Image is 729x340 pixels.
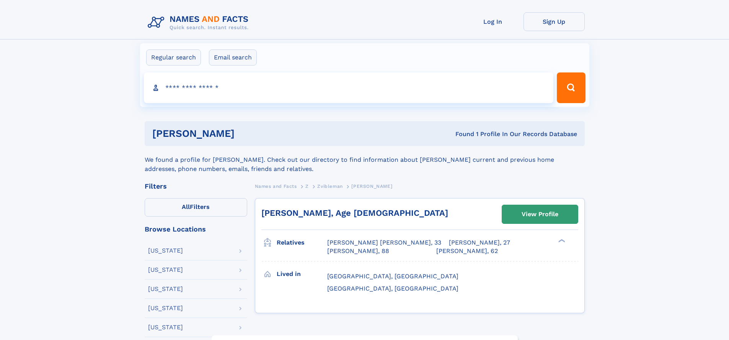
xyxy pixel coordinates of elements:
[436,247,498,255] a: [PERSON_NAME], 62
[148,248,183,254] div: [US_STATE]
[148,305,183,311] div: [US_STATE]
[146,49,201,66] label: Regular search
[152,129,345,138] h1: [PERSON_NAME]
[145,198,247,217] label: Filters
[556,238,566,243] div: ❯
[327,273,458,280] span: [GEOGRAPHIC_DATA], [GEOGRAPHIC_DATA]
[524,12,585,31] a: Sign Up
[557,72,585,103] button: Search Button
[277,268,327,281] h3: Lived in
[148,324,183,330] div: [US_STATE]
[317,184,342,189] span: Zvibleman
[449,238,510,247] a: [PERSON_NAME], 27
[317,181,342,191] a: Zvibleman
[502,205,578,223] a: View Profile
[327,285,458,292] span: [GEOGRAPHIC_DATA], [GEOGRAPHIC_DATA]
[144,72,554,103] input: search input
[209,49,257,66] label: Email search
[145,146,585,174] div: We found a profile for [PERSON_NAME]. Check out our directory to find information about [PERSON_N...
[145,12,255,33] img: Logo Names and Facts
[145,226,247,233] div: Browse Locations
[522,205,558,223] div: View Profile
[277,236,327,249] h3: Relatives
[255,181,297,191] a: Names and Facts
[327,247,389,255] a: [PERSON_NAME], 88
[305,184,309,189] span: Z
[148,267,183,273] div: [US_STATE]
[305,181,309,191] a: Z
[462,12,524,31] a: Log In
[345,130,577,138] div: Found 1 Profile In Our Records Database
[148,286,183,292] div: [US_STATE]
[145,183,247,190] div: Filters
[261,208,448,218] a: [PERSON_NAME], Age [DEMOGRAPHIC_DATA]
[327,238,441,247] a: [PERSON_NAME] [PERSON_NAME], 33
[182,203,190,210] span: All
[351,184,392,189] span: [PERSON_NAME]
